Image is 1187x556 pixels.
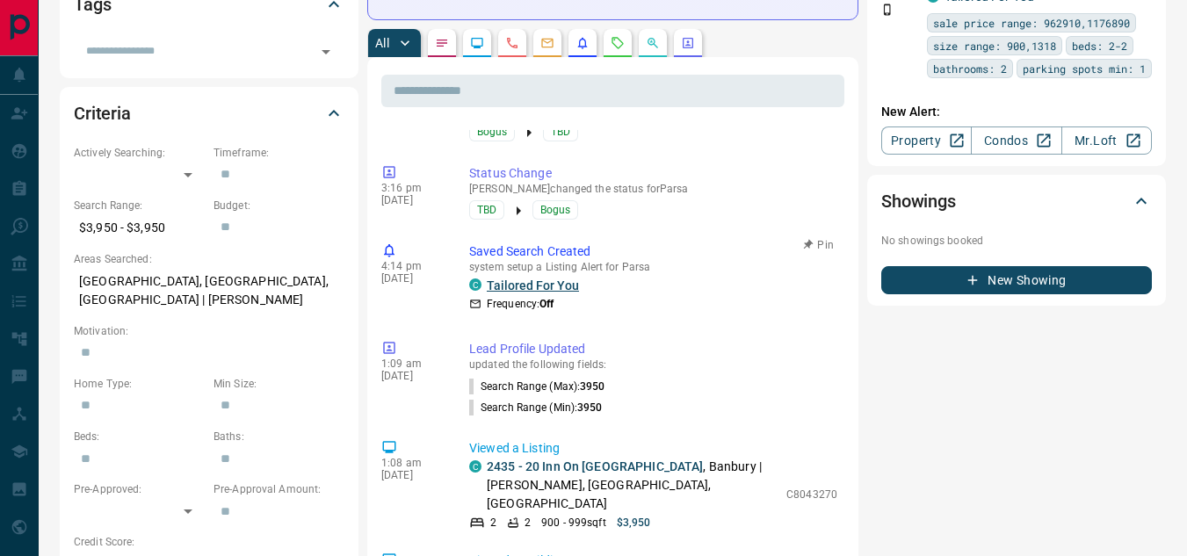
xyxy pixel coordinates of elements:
p: 900 - 999 sqft [541,515,605,531]
p: [DATE] [381,469,443,481]
svg: Push Notification Only [881,4,894,16]
a: Mr.Loft [1061,126,1152,155]
button: New Showing [881,266,1152,294]
p: [DATE] [381,272,443,285]
svg: Emails [540,36,554,50]
p: $3,950 [617,515,651,531]
strong: Off [539,298,554,310]
a: Condos [971,126,1061,155]
h2: Criteria [74,99,131,127]
p: Search Range (Max) : [469,379,605,394]
p: Frequency: [487,296,554,312]
p: $3,950 - $3,950 [74,213,205,242]
span: bathrooms: 2 [933,60,1007,77]
span: beds: 2-2 [1072,37,1127,54]
p: updated the following fields: [469,358,837,371]
p: system setup a Listing Alert for Parsa [469,261,837,273]
p: Budget: [214,198,344,213]
p: No showings booked [881,233,1152,249]
p: 3:16 pm [381,182,443,194]
p: 2 [525,515,531,531]
span: TBD [551,123,570,141]
span: 3950 [580,380,604,393]
span: size range: 900,1318 [933,37,1056,54]
p: [PERSON_NAME] changed the status for Parsa [469,183,837,195]
a: 2435 - 20 Inn On [GEOGRAPHIC_DATA] [487,459,703,473]
span: Bogus [540,201,570,219]
p: Home Type: [74,376,205,392]
p: Actively Searching: [74,145,205,161]
svg: Calls [505,36,519,50]
button: Pin [793,237,844,253]
p: Saved Search Created [469,242,837,261]
p: 1:09 am [381,357,443,370]
p: Beds: [74,429,205,444]
p: Min Size: [214,376,344,392]
span: parking spots min: 1 [1023,60,1146,77]
a: Property [881,126,972,155]
span: Bogus [477,123,507,141]
p: [GEOGRAPHIC_DATA], [GEOGRAPHIC_DATA], [GEOGRAPHIC_DATA] | [PERSON_NAME] [74,267,344,314]
p: Pre-Approval Amount: [214,481,344,497]
a: Tailored For You [487,278,579,292]
p: Status Change [469,164,837,183]
svg: Agent Actions [681,36,695,50]
p: Areas Searched: [74,251,344,267]
span: 3950 [577,401,602,414]
p: Search Range: [74,198,205,213]
p: Pre-Approved: [74,481,205,497]
div: Showings [881,180,1152,222]
p: Motivation: [74,323,344,339]
p: 1:08 am [381,457,443,469]
div: condos.ca [469,460,481,473]
svg: Notes [435,36,449,50]
button: Open [314,40,338,64]
span: sale price range: 962910,1176890 [933,14,1130,32]
p: All [375,37,389,49]
svg: Listing Alerts [575,36,590,50]
p: [DATE] [381,194,443,206]
p: 4:14 pm [381,260,443,272]
div: Criteria [74,92,344,134]
p: 2 [490,515,496,531]
p: Timeframe: [214,145,344,161]
p: Search Range (Min) : [469,400,603,415]
svg: Lead Browsing Activity [470,36,484,50]
p: Viewed a Listing [469,439,837,458]
p: New Alert: [881,103,1152,121]
h2: Showings [881,187,956,215]
svg: Opportunities [646,36,660,50]
p: Lead Profile Updated [469,340,837,358]
span: TBD [477,201,496,219]
p: Credit Score: [74,534,344,550]
p: , Banbury | [PERSON_NAME], [GEOGRAPHIC_DATA], [GEOGRAPHIC_DATA] [487,458,778,513]
p: Baths: [214,429,344,444]
div: condos.ca [469,278,481,291]
p: [DATE] [381,370,443,382]
p: C8043270 [786,487,837,502]
svg: Requests [611,36,625,50]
